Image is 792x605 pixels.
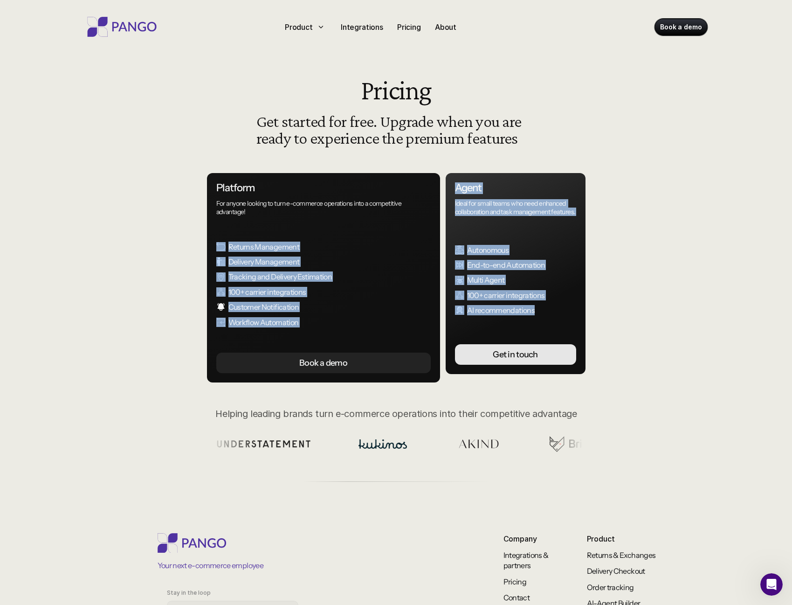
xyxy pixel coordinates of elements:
[341,21,383,33] p: Integrations
[503,593,530,602] a: Contact
[393,20,425,35] a: Pricing
[503,577,527,586] a: Pricing
[431,20,460,35] a: About
[660,22,702,32] p: Book a demo
[167,590,211,596] p: Stay in the loop
[337,20,387,35] a: Integrations
[503,550,550,570] a: Integrations & partners
[654,19,707,35] a: Book a demo
[397,21,421,33] p: Pricing
[158,560,263,570] p: Your next e-commerce employee
[503,533,555,544] p: Company
[435,21,456,33] p: About
[587,583,634,592] a: Order tracking
[587,550,656,560] a: Returns & Exchanges
[587,566,645,576] a: Delivery Checkout
[760,573,783,596] iframe: Intercom live chat
[587,533,662,544] p: Product
[285,21,313,33] p: Product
